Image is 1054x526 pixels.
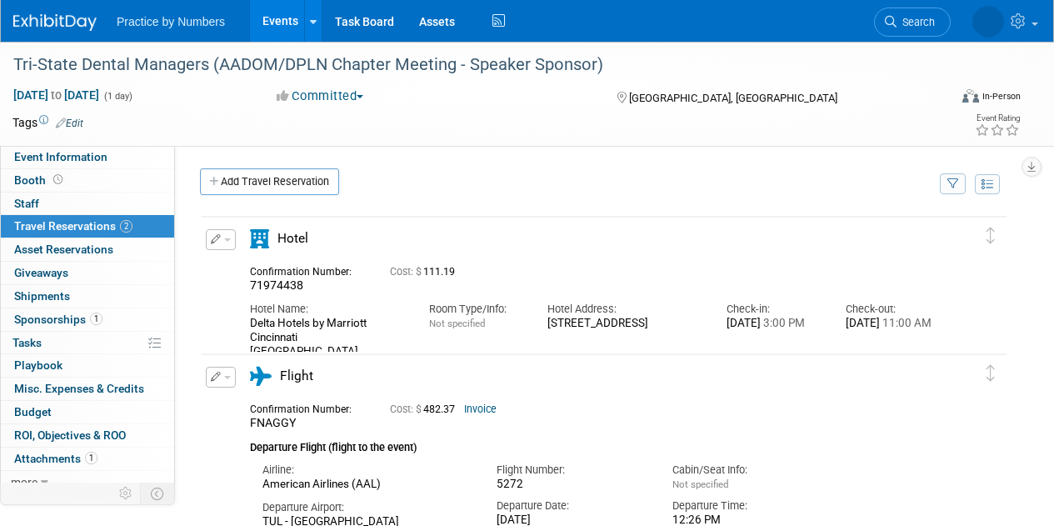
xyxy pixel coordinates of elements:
[987,365,995,382] i: Click and drag to move item
[277,231,308,246] span: Hotel
[497,463,647,478] div: Flight Number:
[14,358,62,372] span: Playbook
[200,168,339,195] a: Add Travel Reservation
[85,452,97,464] span: 1
[727,302,821,317] div: Check-in:
[874,8,951,37] a: Search
[390,266,462,278] span: 111.19
[975,114,1020,123] div: Event Rating
[390,266,423,278] span: Cost: $
[90,313,102,325] span: 1
[262,500,472,515] div: Departure Airport:
[14,428,126,442] span: ROI, Objectives & ROO
[250,302,404,317] div: Hotel Name:
[972,6,1004,38] img: Hannah Dallek
[987,228,995,244] i: Click and drag to move item
[497,478,647,492] div: 5272
[846,302,940,317] div: Check-out:
[14,382,144,395] span: Misc. Expenses & Credits
[429,318,485,329] span: Not specified
[761,317,805,329] span: 3:00 PM
[429,302,523,317] div: Room Type/Info:
[14,197,39,210] span: Staff
[1,354,174,377] a: Playbook
[250,261,365,278] div: Confirmation Number:
[50,173,66,186] span: Booth not reserved yet
[1,193,174,215] a: Staff
[56,118,83,129] a: Edit
[1,146,174,168] a: Event Information
[1,401,174,423] a: Budget
[13,14,97,31] img: ExhibitDay
[1,262,174,284] a: Giveaways
[14,289,70,303] span: Shipments
[250,317,404,358] div: Delta Hotels by Marriott Cincinnati [GEOGRAPHIC_DATA]
[1,448,174,470] a: Attachments1
[102,91,132,102] span: (1 day)
[390,403,462,415] span: 482.37
[1,471,174,493] a: more
[7,50,935,80] div: Tri-State Dental Managers (AADOM/DPLN Chapter Meeting - Speaker Sponsor)
[497,498,647,513] div: Departure Date:
[464,403,497,415] a: Invoice
[1,378,174,400] a: Misc. Expenses & Credits
[547,302,702,317] div: Hotel Address:
[14,243,113,256] span: Asset Reservations
[1,424,174,447] a: ROI, Objectives & ROO
[250,229,269,248] i: Hotel
[14,150,107,163] span: Event Information
[120,220,132,233] span: 2
[12,88,100,103] span: [DATE] [DATE]
[14,405,52,418] span: Budget
[1,285,174,308] a: Shipments
[271,88,370,105] button: Committed
[14,452,97,465] span: Attachments
[250,367,272,386] i: Flight
[262,463,472,478] div: Airline:
[250,278,303,292] span: 71974438
[141,483,175,504] td: Toggle Event Tabs
[11,475,37,488] span: more
[547,317,702,331] div: [STREET_ADDRESS]
[672,478,728,490] span: Not specified
[112,483,141,504] td: Personalize Event Tab Strip
[14,313,102,326] span: Sponsorships
[1,169,174,192] a: Booth
[962,89,979,103] img: Format-Inperson.png
[982,90,1021,103] div: In-Person
[1,332,174,354] a: Tasks
[14,219,132,233] span: Travel Reservations
[1,215,174,238] a: Travel Reservations2
[14,266,68,279] span: Giveaways
[947,179,959,190] i: Filter by Traveler
[48,88,64,102] span: to
[262,478,472,492] div: American Airlines (AAL)
[727,317,821,331] div: [DATE]
[880,317,932,329] span: 11:00 AM
[846,317,940,331] div: [DATE]
[672,463,823,478] div: Cabin/Seat Info:
[280,368,313,383] span: Flight
[873,87,1021,112] div: Event Format
[1,308,174,331] a: Sponsorships1
[250,431,940,456] div: Departure Flight (flight to the event)
[250,398,365,416] div: Confirmation Number:
[629,92,837,104] span: [GEOGRAPHIC_DATA], [GEOGRAPHIC_DATA]
[897,16,935,28] span: Search
[250,416,297,429] span: FNAGGY
[390,403,423,415] span: Cost: $
[12,114,83,131] td: Tags
[12,336,42,349] span: Tasks
[1,238,174,261] a: Asset Reservations
[14,173,66,187] span: Booth
[117,15,225,28] span: Practice by Numbers
[672,498,823,513] div: Departure Time:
